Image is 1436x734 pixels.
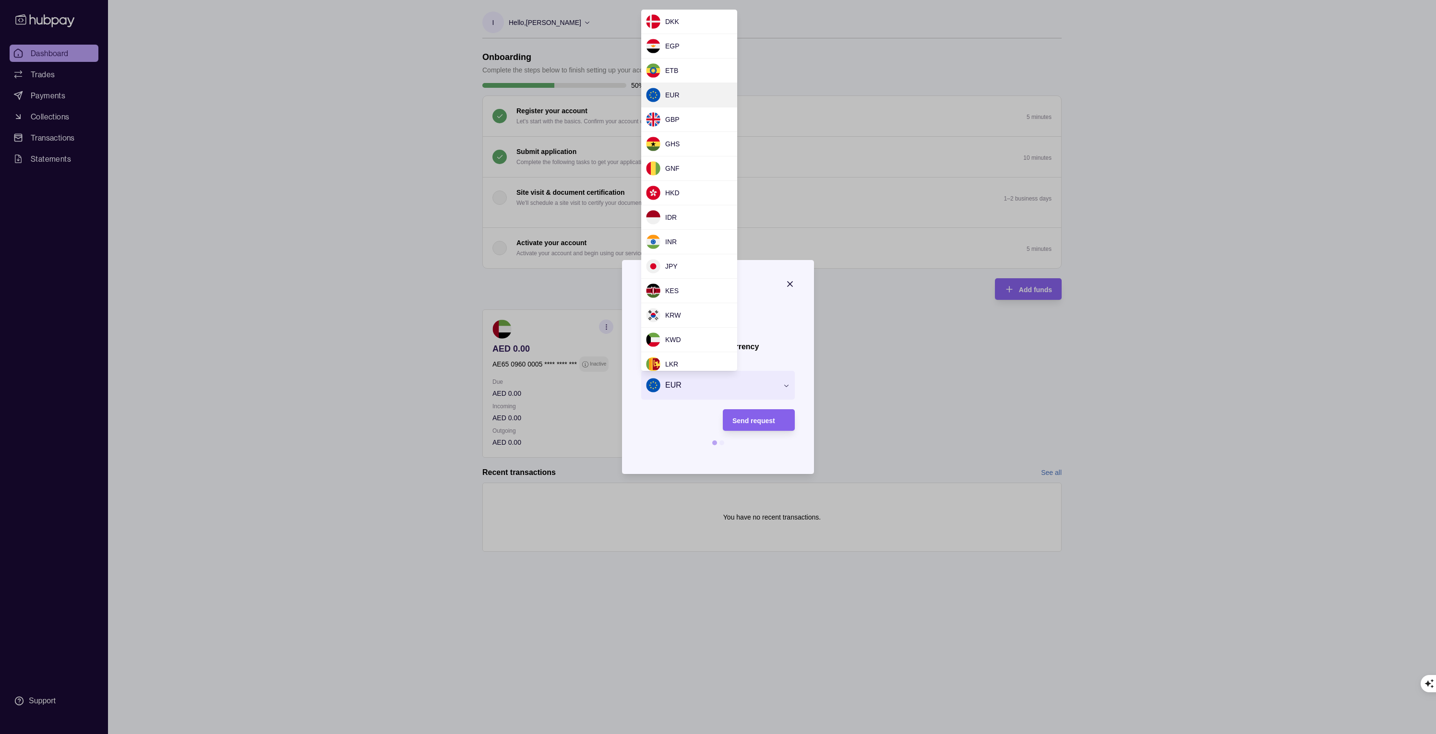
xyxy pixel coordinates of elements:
img: dk [646,14,660,29]
span: INR [665,238,677,246]
span: KRW [665,311,681,319]
span: LKR [665,360,678,368]
span: DKK [665,18,679,25]
img: kw [646,332,660,347]
img: jp [646,259,660,273]
span: GNF [665,165,680,172]
span: GHS [665,140,680,148]
img: ke [646,284,660,298]
img: gb [646,112,660,127]
span: KES [665,287,679,295]
img: lk [646,357,660,371]
img: kr [646,308,660,322]
span: HKD [665,189,680,197]
span: KWD [665,336,681,343]
img: et [646,63,660,78]
img: gh [646,137,660,151]
img: eu [646,88,660,102]
span: JPY [665,262,678,270]
img: hk [646,186,660,200]
span: IDR [665,213,677,221]
span: EUR [665,91,680,99]
span: EGP [665,42,680,50]
img: eg [646,39,660,53]
img: in [646,235,660,249]
img: id [646,210,660,225]
span: ETB [665,67,678,74]
img: gn [646,161,660,176]
span: GBP [665,116,680,123]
